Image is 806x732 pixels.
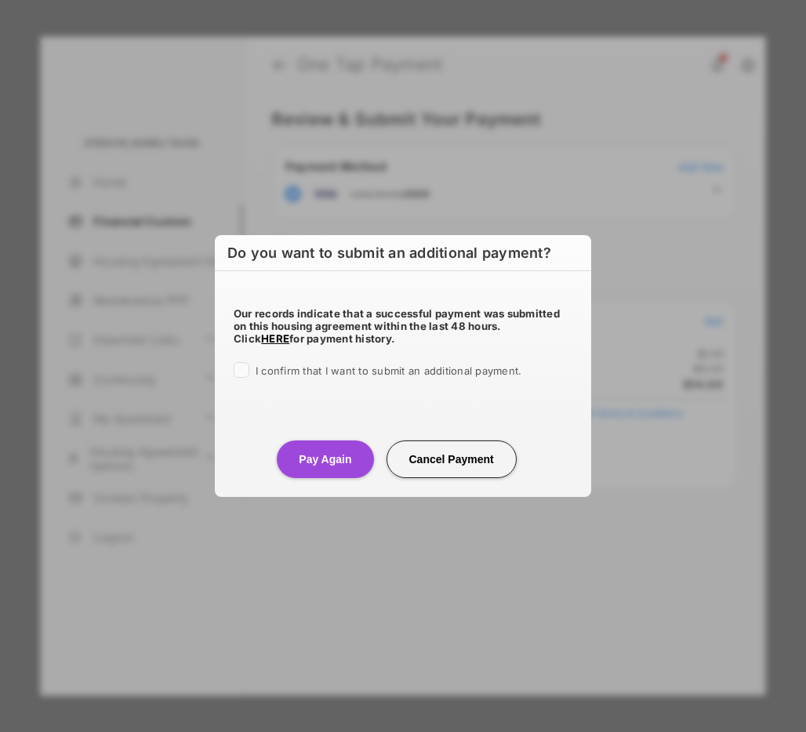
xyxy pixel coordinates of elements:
[234,307,572,345] h5: Our records indicate that a successful payment was submitted on this housing agreement within the...
[256,364,521,377] span: I confirm that I want to submit an additional payment.
[215,235,591,271] h6: Do you want to submit an additional payment?
[387,440,517,478] button: Cancel Payment
[277,440,373,478] button: Pay Again
[261,332,289,345] a: HERE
